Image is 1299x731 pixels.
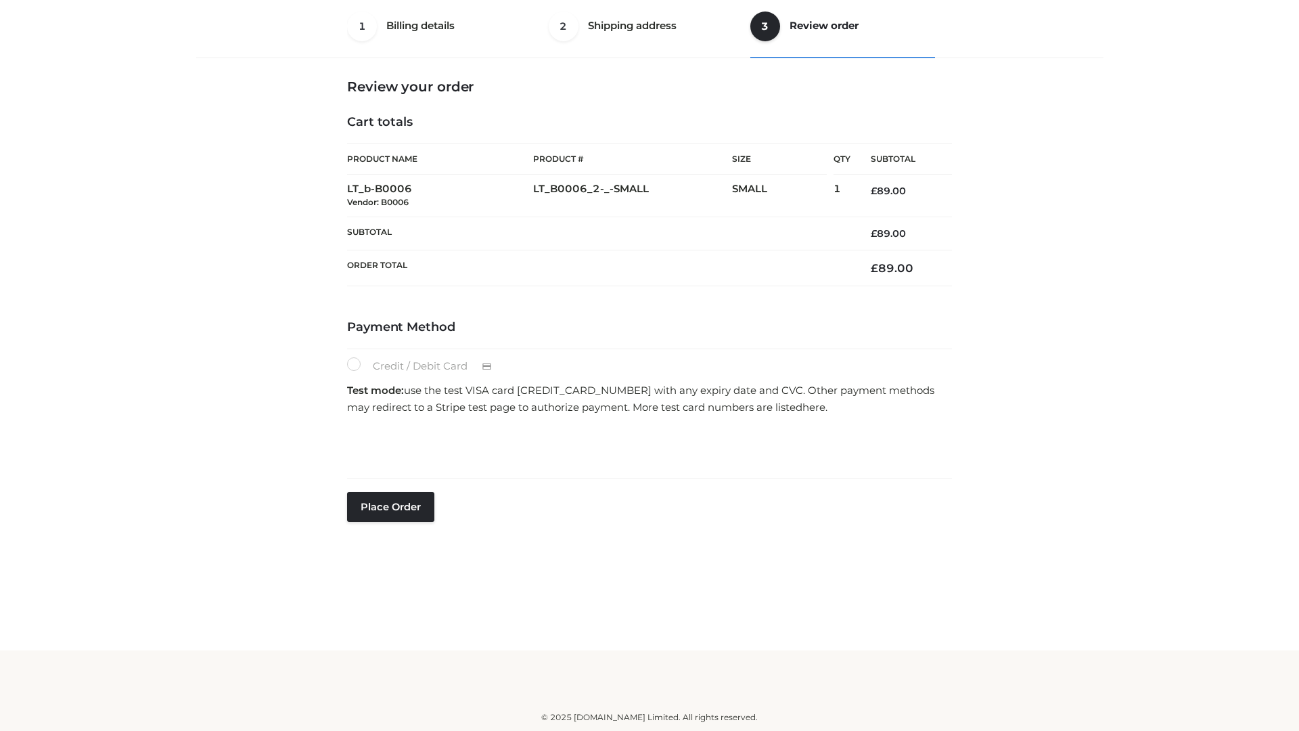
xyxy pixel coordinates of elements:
th: Subtotal [850,144,952,175]
bdi: 89.00 [871,185,906,197]
span: £ [871,185,877,197]
bdi: 89.00 [871,261,913,275]
td: LT_b-B0006 [347,175,533,217]
h3: Review your order [347,79,952,95]
img: Credit / Debit Card [474,359,499,375]
button: Place order [347,492,434,522]
small: Vendor: B0006 [347,197,409,207]
th: Product # [533,143,732,175]
h4: Cart totals [347,115,952,130]
span: £ [871,227,877,240]
strong: Test mode: [347,384,404,397]
p: use the test VISA card [CREDIT_CARD_NUMBER] with any expiry date and CVC. Other payment methods m... [347,382,952,416]
iframe: Secure payment input frame [344,420,949,470]
div: © 2025 [DOMAIN_NAME] Limited. All rights reserved. [201,711,1098,724]
th: Qty [834,143,850,175]
th: Size [732,144,827,175]
label: Credit / Debit Card [347,357,506,375]
td: SMALL [732,175,834,217]
span: £ [871,261,878,275]
td: LT_B0006_2-_-SMALL [533,175,732,217]
th: Order Total [347,250,850,286]
td: 1 [834,175,850,217]
th: Subtotal [347,217,850,250]
th: Product Name [347,143,533,175]
h4: Payment Method [347,320,952,335]
a: here [802,401,825,414]
bdi: 89.00 [871,227,906,240]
